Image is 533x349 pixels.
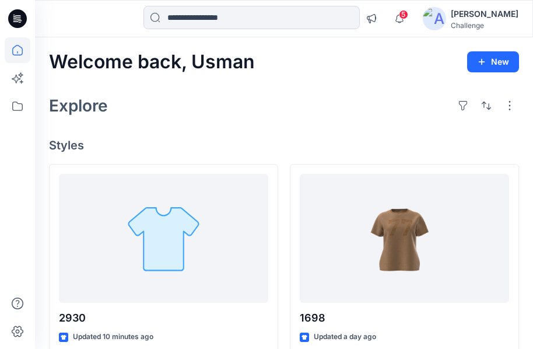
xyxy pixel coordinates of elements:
[59,310,268,326] p: 2930
[451,21,518,30] div: Challenge
[49,51,255,73] h2: Welcome back, Usman
[300,310,509,326] p: 1698
[49,96,108,115] h2: Explore
[73,331,153,343] p: Updated 10 minutes ago
[314,331,376,343] p: Updated a day ago
[59,174,268,303] a: 2930
[423,7,446,30] img: avatar
[399,10,408,19] span: 5
[451,7,518,21] div: [PERSON_NAME]
[467,51,519,72] button: New
[49,138,519,152] h4: Styles
[300,174,509,303] a: 1698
